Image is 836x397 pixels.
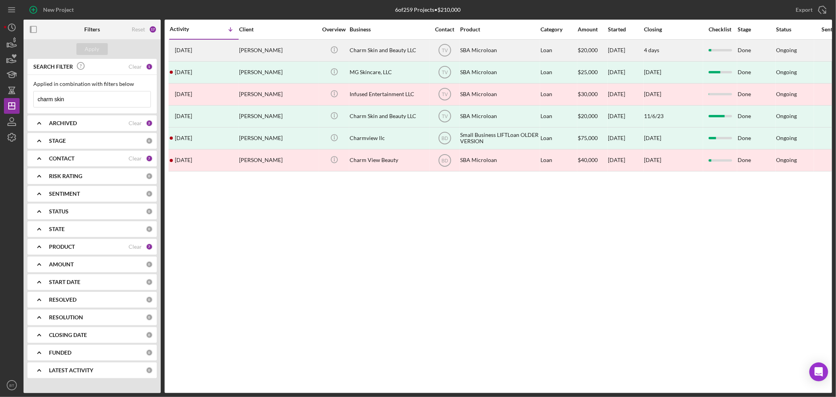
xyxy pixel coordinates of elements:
[776,135,797,141] div: Ongoing
[350,150,428,171] div: Charm View Beauty
[49,191,80,197] b: SENTIMENT
[9,383,14,388] text: BT
[644,47,659,53] time: 4 days
[540,150,577,171] div: Loan
[350,40,428,61] div: Charm Skin and Beauty LLC
[146,331,153,339] div: 0
[239,40,317,61] div: [PERSON_NAME]
[129,155,142,162] div: Clear
[809,362,828,381] div: Open Intercom Messenger
[146,63,153,70] div: 1
[738,40,775,61] div: Done
[49,138,66,144] b: STAGE
[49,120,77,126] b: ARCHIVED
[442,48,448,53] text: TV
[49,332,87,338] b: CLOSING DATE
[776,157,797,163] div: Ongoing
[350,84,428,105] div: Infused Entertainment LLC
[578,84,607,105] div: $30,000
[460,62,539,83] div: SBA Microloan
[49,226,65,232] b: STATE
[239,128,317,149] div: [PERSON_NAME]
[540,40,577,61] div: Loan
[395,7,461,13] div: 6 of 259 Projects • $210,000
[776,91,797,97] div: Ongoing
[146,208,153,215] div: 0
[49,297,76,303] b: RESOLVED
[49,155,74,162] b: CONTACT
[49,261,74,268] b: AMOUNT
[146,261,153,268] div: 0
[796,2,812,18] div: Export
[350,62,428,83] div: MG Skincare, LLC
[441,136,448,141] text: BD
[24,2,82,18] button: New Project
[239,62,317,83] div: [PERSON_NAME]
[146,226,153,233] div: 0
[644,69,661,75] div: [DATE]
[43,2,74,18] div: New Project
[146,120,153,127] div: 2
[146,296,153,303] div: 0
[644,135,661,141] div: [DATE]
[776,47,797,53] div: Ongoing
[319,26,349,33] div: Overview
[146,155,153,162] div: 7
[608,26,643,33] div: Started
[76,43,108,55] button: Apply
[441,158,448,163] text: BD
[49,350,71,356] b: FUNDED
[33,64,73,70] b: SEARCH FILTER
[175,157,192,163] time: 2021-11-01 16:13
[738,26,775,33] div: Stage
[239,26,317,33] div: Client
[49,314,83,321] b: RESOLUTION
[146,173,153,180] div: 0
[776,113,797,119] div: Ongoing
[738,84,775,105] div: Done
[170,26,204,32] div: Activity
[578,106,607,127] div: $20,000
[460,106,539,127] div: SBA Microloan
[129,64,142,70] div: Clear
[146,367,153,374] div: 0
[540,84,577,105] div: Loan
[460,128,539,149] div: Small Business LIFTLoan OLDER VERSION
[644,91,661,97] time: [DATE]
[608,128,643,149] div: [DATE]
[540,62,577,83] div: Loan
[540,26,577,33] div: Category
[442,92,448,97] text: TV
[460,150,539,171] div: SBA Microloan
[146,190,153,197] div: 0
[33,81,151,87] div: Applied in combination with filters below
[146,137,153,144] div: 0
[644,26,703,33] div: Closing
[776,69,797,75] div: Ongoing
[738,62,775,83] div: Done
[239,106,317,127] div: [PERSON_NAME]
[738,106,775,127] div: Done
[146,243,153,250] div: 7
[608,84,643,105] div: [DATE]
[239,84,317,105] div: [PERSON_NAME]
[146,314,153,321] div: 0
[578,128,607,149] div: $75,000
[608,40,643,61] div: [DATE]
[540,128,577,149] div: Loan
[578,26,607,33] div: Amount
[175,47,192,53] time: 2025-07-31 13:34
[49,173,82,179] b: RISK RATING
[460,26,539,33] div: Product
[738,150,775,171] div: Done
[175,91,192,97] time: 2023-12-12 06:05
[540,106,577,127] div: Loan
[442,70,448,75] text: TV
[146,279,153,286] div: 0
[49,279,80,285] b: START DATE
[608,62,643,83] div: [DATE]
[644,113,664,119] div: 11/6/23
[4,377,20,393] button: BT
[704,26,737,33] div: Checklist
[644,157,661,163] time: [DATE]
